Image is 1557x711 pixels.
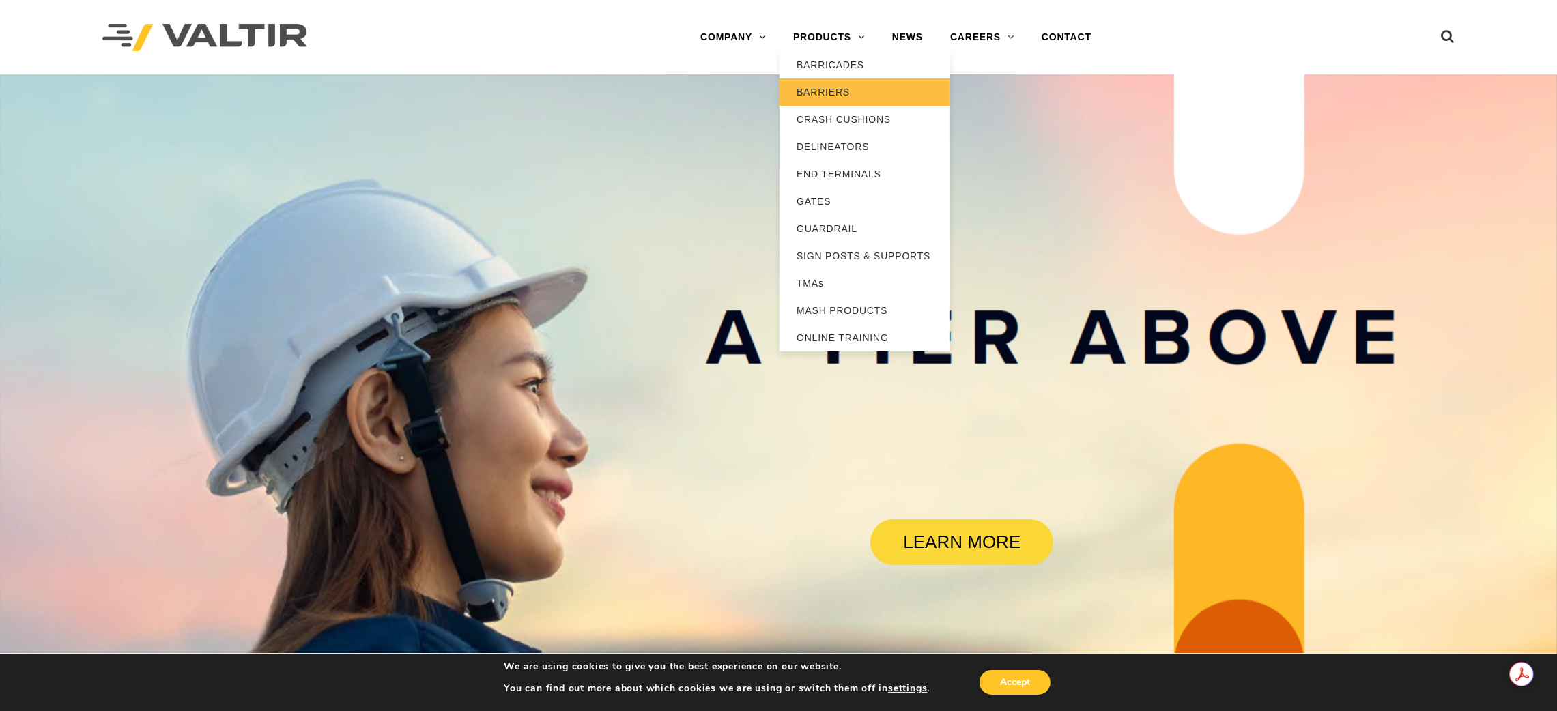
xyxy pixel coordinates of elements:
a: MASH PRODUCTS [780,297,950,324]
a: ONLINE TRAINING [780,324,950,351]
a: PRODUCTS [780,24,879,51]
a: NEWS [879,24,937,51]
a: GATES [780,188,950,215]
a: BARRIERS [780,78,950,106]
img: Valtir [102,24,307,52]
a: DELINEATORS [780,133,950,160]
a: CRASH CUSHIONS [780,106,950,133]
a: COMPANY [687,24,780,51]
button: Accept [980,670,1051,695]
a: END TERMINALS [780,160,950,188]
a: CAREERS [937,24,1028,51]
a: TMAs [780,270,950,297]
p: You can find out more about which cookies we are using or switch them off in . [504,682,930,695]
button: settings [888,682,927,695]
a: SIGN POSTS & SUPPORTS [780,242,950,270]
p: We are using cookies to give you the best experience on our website. [504,661,930,673]
a: GUARDRAIL [780,215,950,242]
a: CONTACT [1028,24,1105,51]
a: LEARN MORE [870,519,1053,565]
a: BARRICADES [780,51,950,78]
